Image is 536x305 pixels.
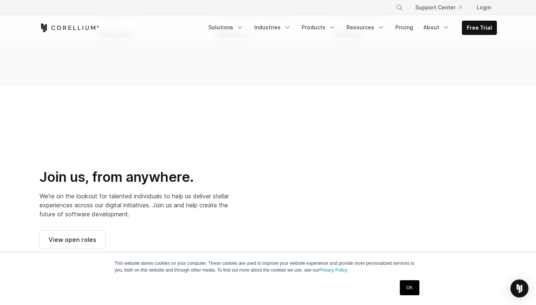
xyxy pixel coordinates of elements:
a: Privacy Policy. [319,267,348,273]
a: Solutions [204,21,248,34]
a: Corellium Home [39,23,99,32]
a: OK [400,280,419,295]
a: About [419,21,454,34]
div: Navigation Menu [204,21,497,35]
a: Free Trial [462,21,497,35]
span: View open roles [49,235,96,244]
a: Support Center [409,1,468,14]
p: We’re on the lookout for talented individuals to help us deliver stellar experiences across our d... [39,192,232,219]
p: This website stores cookies on your computer. These cookies are used to improve your website expe... [115,260,422,273]
a: View open roles [39,231,105,249]
a: Products [297,21,340,34]
div: Navigation Menu [387,1,497,14]
button: Search [393,1,406,14]
a: Login [471,1,497,14]
h2: Join us, from anywhere. [39,169,232,186]
a: Pricing [391,21,418,34]
div: Open Intercom Messenger [510,279,528,297]
a: Industries [250,21,296,34]
a: Resources [342,21,389,34]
